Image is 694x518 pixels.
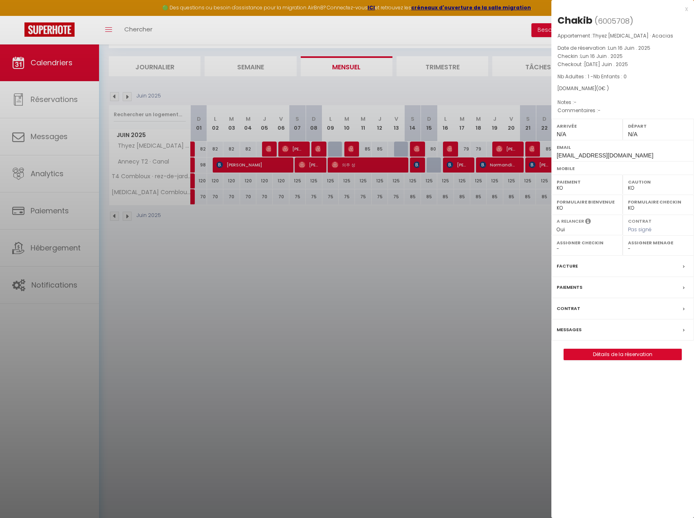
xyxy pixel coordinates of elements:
[628,131,637,137] span: N/A
[593,73,627,80] span: Nb Enfants : 0
[557,143,689,151] label: Email
[608,44,650,51] span: Lun 16 Juin . 2025
[557,131,566,137] span: N/A
[557,198,617,206] label: Formulaire Bienvenue
[557,98,688,106] p: Notes :
[557,44,688,52] p: Date de réservation :
[596,85,609,92] span: ( € )
[557,262,578,270] label: Facture
[557,60,688,69] p: Checkout :
[7,3,31,28] button: Ouvrir le widget de chat LiveChat
[557,73,627,80] span: Nb Adultes : 1 -
[585,218,591,227] i: Sélectionner OUI si vous souhaiter envoyer les séquences de messages post-checkout
[557,14,593,27] div: Chakib
[628,122,689,130] label: Départ
[564,349,681,360] a: Détails de la réservation
[557,283,582,292] label: Paiements
[580,53,623,60] span: Lun 16 Juin . 2025
[564,349,682,360] button: Détails de la réservation
[557,122,617,130] label: Arrivée
[557,152,653,159] span: [EMAIL_ADDRESS][DOMAIN_NAME]
[557,304,580,313] label: Contrat
[598,16,630,26] span: 6005708
[557,325,582,334] label: Messages
[557,106,688,115] p: Commentaires :
[595,15,633,27] span: ( )
[551,4,688,14] div: x
[557,32,688,40] p: Appartement :
[557,164,689,173] label: Mobile
[557,85,688,93] div: [DOMAIN_NAME]
[584,61,628,68] span: [DATE] Juin . 2025
[628,178,689,186] label: Caution
[557,218,584,225] label: A relancer
[628,226,652,233] span: Pas signé
[593,32,673,39] span: Thyez [MEDICAL_DATA] · Acacias
[557,178,617,186] label: Paiement
[557,52,688,60] p: Checkin :
[628,218,652,223] label: Contrat
[574,99,577,106] span: -
[628,239,689,247] label: Assigner Menage
[598,107,601,114] span: -
[557,239,617,247] label: Assigner Checkin
[598,85,601,92] span: 0
[628,198,689,206] label: Formulaire Checkin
